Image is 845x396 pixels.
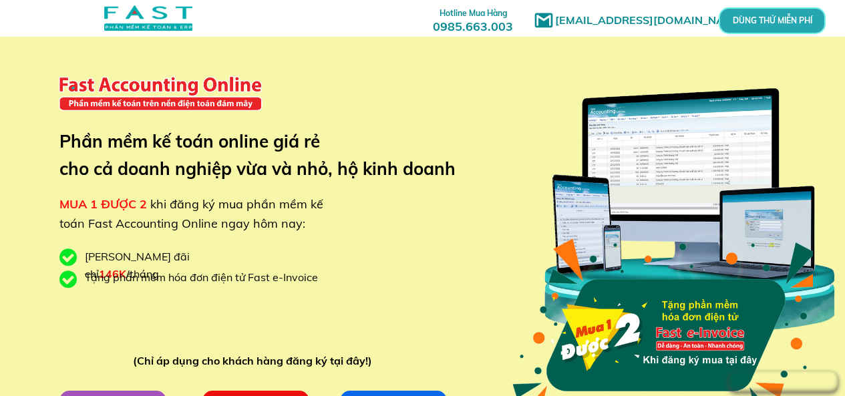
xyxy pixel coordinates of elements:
[59,128,476,183] h3: Phần mềm kế toán online giá rẻ cho cả doanh nghiệp vừa và nhỏ, hộ kinh doanh
[418,5,528,33] h3: 0985.663.003
[99,267,126,280] span: 146K
[59,196,323,231] span: khi đăng ký mua phần mềm kế toán Fast Accounting Online ngay hôm nay:
[133,353,378,370] div: (Chỉ áp dụng cho khách hàng đăng ký tại đây!)
[555,12,752,29] h1: [EMAIL_ADDRESS][DOMAIN_NAME]
[85,269,328,286] div: Tặng phần mềm hóa đơn điện tử Fast e-Invoice
[440,8,507,18] span: Hotline Mua Hàng
[756,17,788,24] p: DÙNG THỬ MIỄN PHÍ
[85,248,259,282] div: [PERSON_NAME] đãi chỉ /tháng
[59,196,147,212] span: MUA 1 ĐƯỢC 2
